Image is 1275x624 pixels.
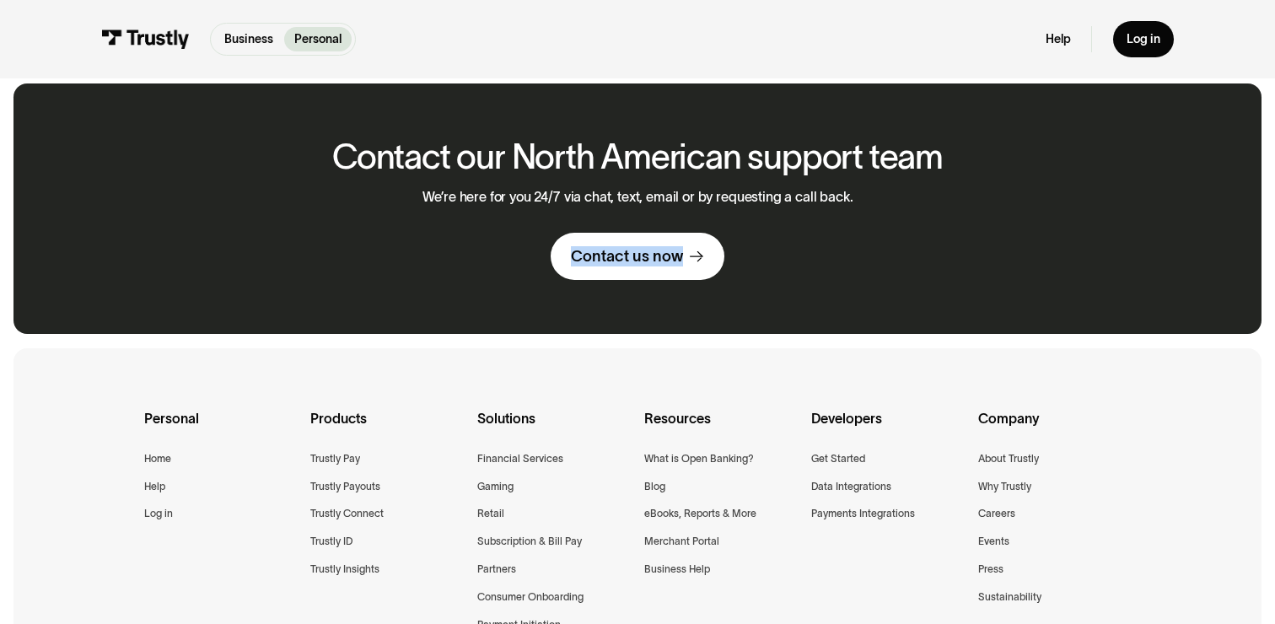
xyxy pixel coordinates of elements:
a: Business Help [644,561,710,578]
div: Company [978,407,1132,449]
a: Get Started [811,450,865,468]
a: Subscription & Bill Pay [477,533,582,551]
a: Data Integrations [811,478,891,496]
h2: Contact our North American support team [332,138,943,175]
a: Home [144,450,171,468]
a: Events [978,533,1009,551]
p: Personal [294,30,342,48]
a: Financial Services [477,450,563,468]
a: Trustly ID [310,533,352,551]
a: Business [214,27,283,51]
p: We’re here for you 24/7 via chat, text, email or by requesting a call back. [422,189,853,205]
div: Log in [1127,31,1160,46]
div: Personal [144,407,298,449]
a: eBooks, Reports & More [644,505,756,523]
a: Personal [284,27,352,51]
div: Contact us now [571,246,683,266]
p: Business [224,30,273,48]
a: About Trustly [978,450,1039,468]
a: Log in [144,505,173,523]
a: Blog [644,478,665,496]
a: Log in [1113,21,1174,57]
a: Trustly Pay [310,450,360,468]
a: Payments Integrations [811,505,915,523]
a: Careers [978,505,1015,523]
div: Resources [644,407,798,449]
a: Consumer Onboarding [477,589,584,606]
a: Gaming [477,478,514,496]
div: Solutions [477,407,631,449]
a: Sustainability [978,589,1041,606]
a: Merchant Portal [644,533,719,551]
a: Press [978,561,1003,578]
a: What is Open Banking? [644,450,754,468]
a: Trustly Insights [310,561,379,578]
a: Contact us now [551,233,724,280]
a: Why Trustly [978,478,1031,496]
a: Retail [477,505,504,523]
div: Products [310,407,464,449]
a: Partners [477,561,516,578]
a: Trustly Connect [310,505,384,523]
img: Trustly Logo [101,30,190,48]
div: Developers [811,407,965,449]
a: Help [144,478,165,496]
a: Trustly Payouts [310,478,380,496]
a: Help [1046,31,1071,46]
